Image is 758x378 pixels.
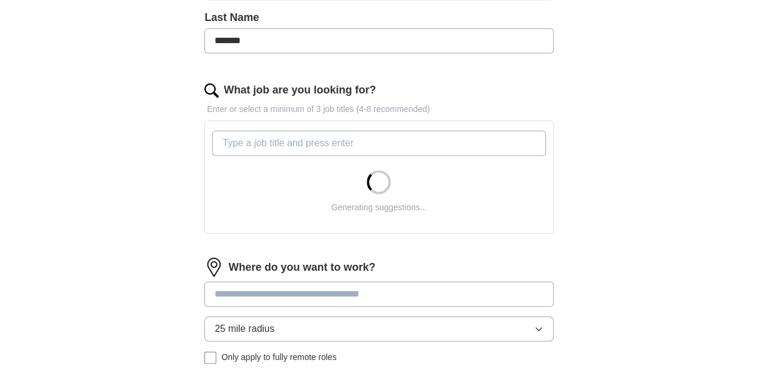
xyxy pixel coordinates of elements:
input: Only apply to fully remote roles [204,352,216,364]
img: search.png [204,83,219,98]
button: 25 mile radius [204,316,553,341]
span: 25 mile radius [215,322,274,336]
span: Only apply to fully remote roles [221,351,336,364]
input: Type a job title and press enter [212,131,545,156]
label: Last Name [204,10,553,26]
label: Where do you want to work? [228,259,375,276]
img: location.png [204,258,224,277]
label: What job are you looking for? [224,82,376,98]
div: Generating suggestions... [331,201,427,214]
p: Enter or select a minimum of 3 job titles (4-8 recommended) [204,103,553,116]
